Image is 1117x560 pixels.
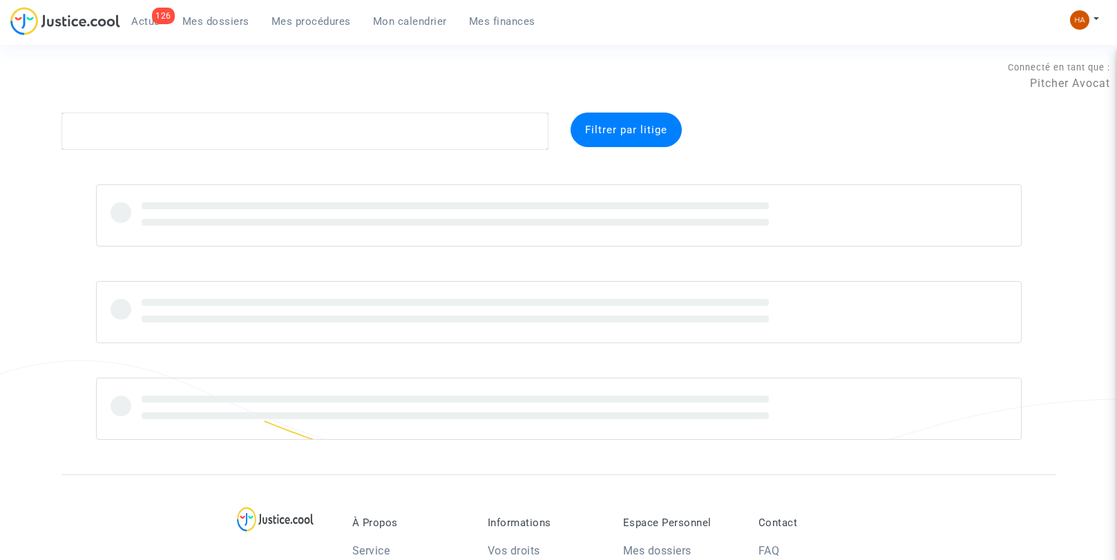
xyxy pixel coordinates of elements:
[260,11,362,32] a: Mes procédures
[131,15,160,28] span: Actus
[623,516,738,529] p: Espace Personnel
[623,544,691,557] a: Mes dossiers
[1008,62,1110,73] span: Connecté en tant que :
[373,15,447,28] span: Mon calendrier
[120,11,171,32] a: 126Actus
[271,15,351,28] span: Mes procédures
[458,11,546,32] a: Mes finances
[585,124,667,136] span: Filtrer par litige
[469,15,535,28] span: Mes finances
[488,544,540,557] a: Vos droits
[152,8,175,24] div: 126
[10,7,120,35] img: jc-logo.svg
[237,507,314,532] img: logo-lg.svg
[171,11,260,32] a: Mes dossiers
[352,516,467,529] p: À Propos
[758,544,780,557] a: FAQ
[1070,10,1089,30] img: ded1cc776adf1572996fd1eb160d6406
[182,15,249,28] span: Mes dossiers
[352,544,390,557] a: Service
[488,516,602,529] p: Informations
[362,11,458,32] a: Mon calendrier
[758,516,873,529] p: Contact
